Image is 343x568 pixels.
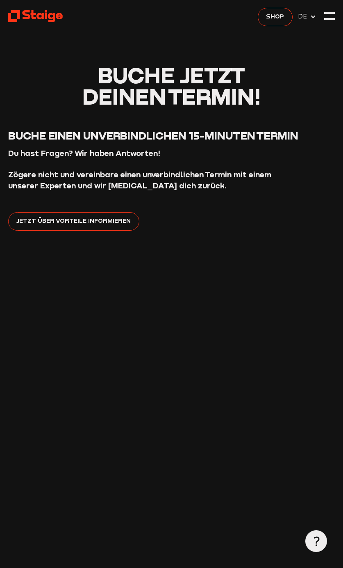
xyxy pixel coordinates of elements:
[258,8,293,26] a: Shop
[8,212,139,231] a: Jetzt über Vorteile informieren
[298,12,310,21] span: DE
[8,148,160,158] strong: Du hast Fragen? Wir haben Antworten!
[266,12,284,21] span: Shop
[8,169,271,190] strong: Zögere nicht und vereinbare einen unverbindlichen Termin mit einem unserer Experten und wir [MEDI...
[8,129,298,142] span: Buche einen unverbindlichen 15-Minuten Termin
[16,216,131,226] span: Jetzt über Vorteile informieren
[82,62,261,110] span: Buche jetzt deinen Termin!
